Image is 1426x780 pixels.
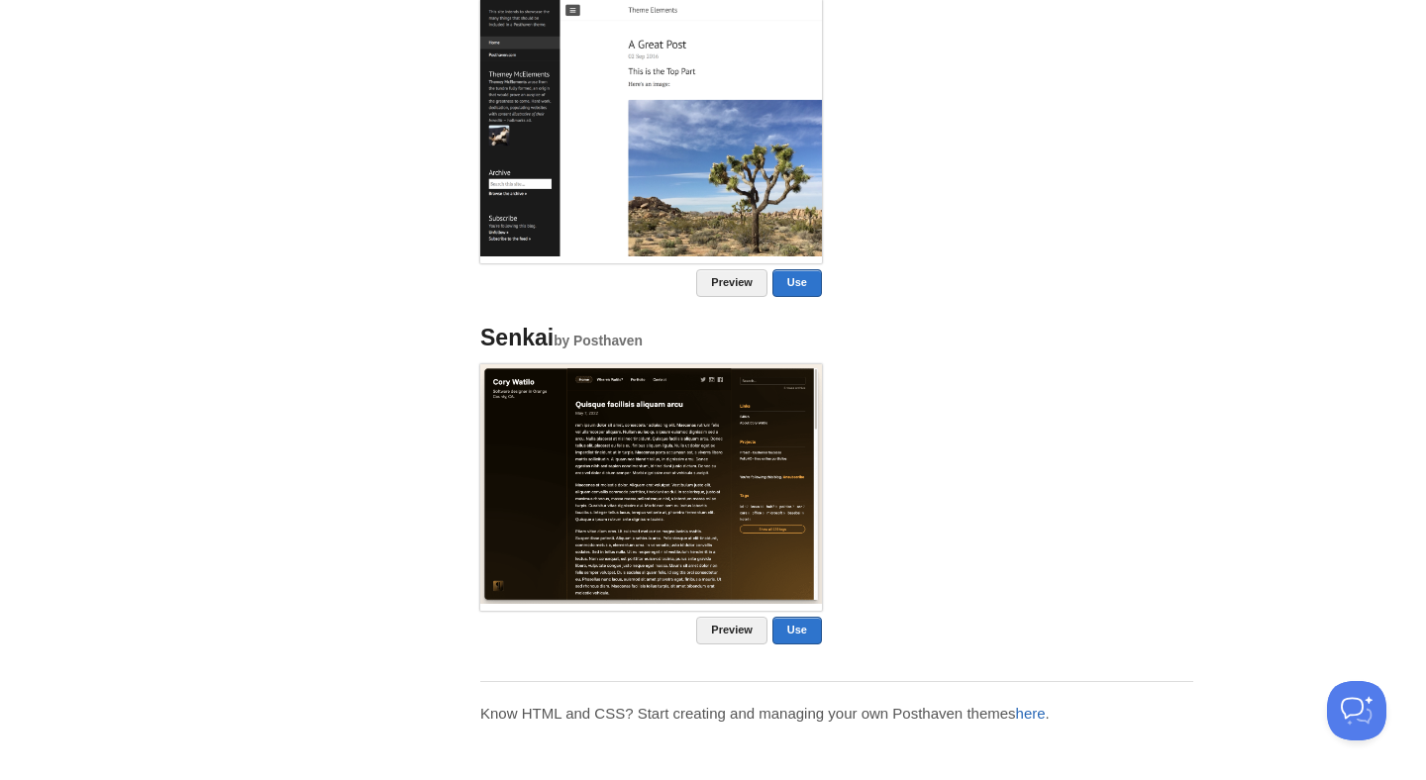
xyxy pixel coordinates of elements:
[480,326,822,350] h4: Senkai
[772,617,822,644] a: Use
[1016,705,1046,722] a: here
[696,269,767,297] a: Preview
[480,703,1193,724] p: Know HTML and CSS? Start creating and managing your own Posthaven themes .
[1327,681,1386,740] iframe: Help Scout Beacon - Open
[480,364,822,604] img: Screenshot
[696,617,767,644] a: Preview
[554,334,643,348] small: by Posthaven
[772,269,822,297] a: Use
